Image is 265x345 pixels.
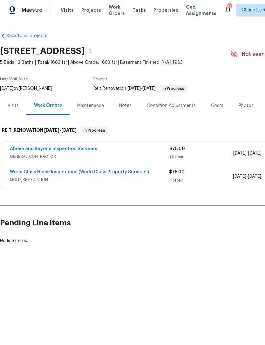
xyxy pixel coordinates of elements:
div: Costs [211,103,223,109]
span: [DATE] [61,128,77,132]
span: - [233,173,261,180]
h6: REIT_RENOVATION [2,127,77,134]
div: Visits [8,103,19,109]
span: MOLD_REMEDIATION [10,176,169,183]
span: [DATE] [44,128,59,132]
button: Copy Address [85,45,96,57]
span: $75.00 [169,147,185,151]
span: GENERAL_CONTRACTOR [10,153,169,160]
span: Work Orders [109,4,125,17]
span: Reit Renovation [93,86,187,91]
div: Work Orders [34,102,62,109]
div: Maintenance [77,103,104,109]
span: - [44,128,77,132]
span: [DATE] [233,174,246,179]
span: [DATE] [248,174,261,179]
span: $75.00 [169,170,185,174]
span: Project [93,77,107,81]
span: - [127,86,156,91]
span: [DATE] [248,151,262,156]
div: 1 Repair [169,177,233,183]
span: [DATE] [142,86,156,91]
div: Condition Adjustments [147,103,196,109]
span: Projects [81,7,101,13]
div: Notes [119,103,132,109]
div: Photos [239,103,254,109]
a: World Class Home Inspections (World Class Property Services) [10,170,149,174]
span: Maestro [22,7,43,13]
div: 325 [227,4,232,10]
span: In Progress [81,127,108,134]
span: In Progress [160,87,187,90]
span: - [233,150,262,156]
a: Above and Beyond Inspection Services [10,147,97,151]
span: [DATE] [127,86,141,91]
span: Tasks [132,8,146,12]
span: Properties [153,7,178,13]
span: Visits [61,7,74,13]
div: 1 Repair [169,154,233,160]
span: Geo Assignments [186,4,216,17]
span: [DATE] [233,151,247,156]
